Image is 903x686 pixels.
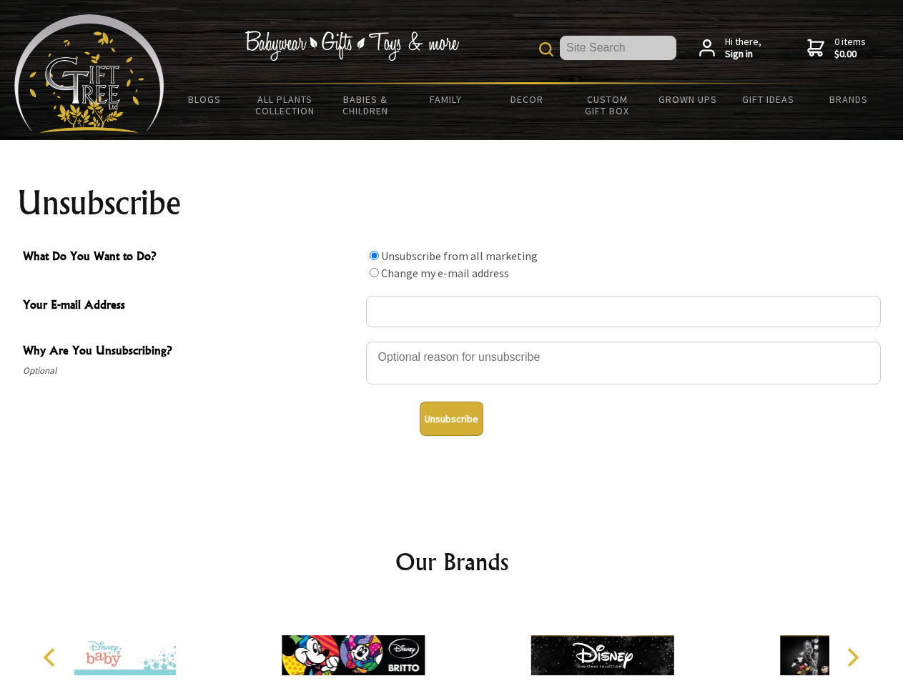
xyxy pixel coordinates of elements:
[539,42,553,56] img: product search
[164,84,245,114] a: BLOGS
[807,36,866,61] a: 0 items$0.00
[834,48,866,61] strong: $0.00
[725,48,761,61] strong: Sign in
[809,84,889,114] a: Brands
[370,251,379,260] input: What Do You Want to Do?
[23,342,359,362] span: Why Are You Unsubscribing?
[837,642,868,673] button: Next
[17,186,887,220] h1: Unsubscribe
[725,36,761,61] span: Hi there,
[29,545,875,579] h2: Our Brands
[728,84,809,114] a: Gift Ideas
[325,84,406,126] a: Babies & Children
[381,249,538,263] label: Unsubscribe from all marketing
[406,84,487,114] a: Family
[486,84,567,114] a: Decor
[23,296,359,317] span: Your E-mail Address
[23,247,359,268] span: What Do You Want to Do?
[834,35,866,61] span: 0 items
[36,642,67,673] button: Previous
[699,36,761,61] a: Hi there,Sign in
[245,31,459,61] img: Babywear - Gifts - Toys & more
[381,266,509,280] label: Change my e-mail address
[567,84,648,126] a: Custom Gift Box
[366,342,881,384] textarea: Why Are You Unsubscribing?
[420,402,483,436] button: Unsubscribe
[14,14,164,133] img: Babyware - Gifts - Toys and more...
[23,362,359,379] span: Optional
[647,84,728,114] a: Grown Ups
[560,36,676,60] input: Site Search
[245,84,326,126] a: All Plants Collection
[370,268,379,277] input: What Do You Want to Do?
[366,296,881,327] input: Your E-mail Address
